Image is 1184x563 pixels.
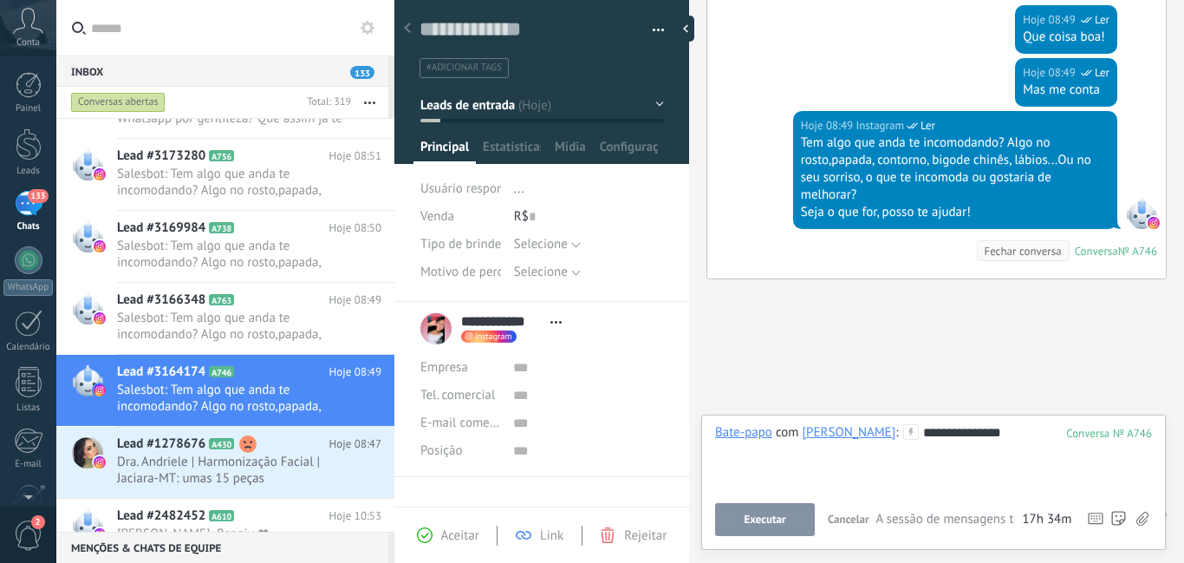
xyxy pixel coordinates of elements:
div: Hoje 08:49 [801,117,856,134]
span: : [895,424,898,442]
a: Lead #3166348 A763 Hoje 08:49 Salesbot: Tem algo que anda te incomodando? Algo no rosto,papada, c... [56,283,394,354]
a: Lead #1278676 A430 Hoje 08:47 Dra. Andriele | Harmonização Facial | Jaciara-MT: umas 15 peças [56,427,394,498]
span: Lead #3164174 [117,363,205,381]
div: Posição [420,437,500,465]
span: 133 [28,189,48,203]
div: 746 [1066,426,1152,441]
button: Executar [715,503,815,536]
span: Hoje 10:53 [329,507,381,525]
span: Ler [921,117,935,134]
span: ... [514,180,524,197]
span: A610 [209,510,234,521]
a: Lead #3164174 A746 Hoje 08:49 Salesbot: Tem algo que anda te incomodando? Algo no rosto,papada, c... [56,355,394,426]
span: Posição [420,444,462,457]
span: Instagram [1126,198,1157,229]
div: Inbox [56,56,388,87]
span: A763 [209,294,234,305]
span: Mídia [555,139,586,164]
img: instagram.svg [94,456,106,468]
span: [PERSON_NAME]: Reagiu ❤ [117,526,348,542]
span: Ler [1095,64,1109,82]
span: Motivo de perda [420,265,511,278]
div: WhatsApp [3,279,53,296]
span: Dra. Andriele | Harmonização Facial | Jaciara-MT: umas 15 peças [117,454,348,487]
span: Executar [744,514,785,526]
button: Tel. comercial [420,382,495,409]
span: Selecione [514,236,568,252]
div: Hoje 08:49 [1023,11,1078,29]
span: Tipo de brinde [420,238,501,251]
span: Link [540,527,563,544]
div: Leads [3,166,54,177]
button: E-mail comercial [420,409,500,437]
span: #adicionar tags [426,62,502,74]
div: R$ [514,203,664,231]
span: Lead #3166348 [117,291,205,309]
div: Tem algo que anda te incomodando? Algo no rosto,papada, contorno, bigode chinês, lábios...Ou no s... [801,134,1109,204]
span: Venda [420,208,454,225]
a: Lead #3173280 A756 Hoje 08:51 Salesbot: Tem algo que anda te incomodando? Algo no rosto,papada, c... [56,139,394,210]
div: Chats [3,221,54,232]
span: Principal [420,139,469,164]
div: Total: 319 [300,94,351,111]
div: Tipo de brinde [420,231,501,259]
div: Empresa [420,354,500,382]
div: Conversa [1075,244,1118,259]
img: instagram.svg [94,528,106,540]
span: Salesbot: Tem algo que anda te incomodando? Algo no rosto,papada, contorno, bigode chinês, lábios... [117,382,348,415]
span: Hoje 08:50 [329,219,381,237]
div: Seja o que for, posso te ajudar! [801,204,1109,221]
span: A430 [209,438,234,449]
div: Calendário [3,342,54,353]
button: Cancelar [821,503,876,536]
span: Lead #1278676 [117,435,205,453]
span: Selecione [514,264,568,280]
img: instagram.svg [94,384,106,396]
div: Hoje 08:49 [1023,64,1078,82]
span: 133 [350,66,374,79]
div: Listas [3,403,54,414]
div: Mara Hungria [803,424,896,440]
div: Mas me conta [1023,82,1109,99]
span: A738 [209,222,234,233]
span: A746 [209,366,234,377]
button: Selecione [514,231,581,259]
img: instagram.svg [94,240,106,252]
img: instagram.svg [94,168,106,180]
div: Painel [3,103,54,115]
span: Aceitar [441,527,479,544]
span: Lead #3173280 [117,147,205,165]
span: 17h 34m [1022,511,1071,528]
span: Lead #3169984 [117,219,205,237]
div: Fechar conversa [984,243,1061,259]
button: Selecione [514,259,581,286]
span: Hoje 08:51 [329,147,381,165]
span: A sessão de mensagens termina em: [876,511,1018,528]
span: Salesbot: Tem algo que anda te incomodando? Algo no rosto,papada, contorno, bigode chinês, lábios... [117,238,348,271]
span: Salesbot: Tem algo que anda te incomodando? Algo no rosto,papada, contorno, bigode chinês, lábios... [117,166,348,199]
span: Ler [1095,11,1109,29]
span: Conta [16,37,40,49]
span: Salesbot: Tem algo que anda te incomodando? Algo no rosto,papada, contorno, bigode chinês, lábios... [117,310,348,343]
span: Usuário responsável [420,180,532,197]
span: Instagram [855,117,904,134]
a: Lead #3169984 A738 Hoje 08:50 Salesbot: Tem algo que anda te incomodando? Algo no rosto,papada, c... [56,211,394,282]
span: A756 [209,150,234,161]
div: E-mail [3,459,54,470]
div: A sessão de mensagens termina em [876,511,1072,528]
span: Rejeitar [624,527,667,544]
div: Motivo de perda [420,259,501,286]
div: Que coisa boa! [1023,29,1109,46]
span: Cancelar [828,512,869,527]
div: Menções & Chats de equipe [56,532,388,563]
span: com [776,424,799,442]
div: № A746 [1118,244,1157,259]
span: Lead #2482452 [117,507,205,525]
a: Lead #2482452 A610 Hoje 10:53 [PERSON_NAME]: Reagiu ❤ [56,499,394,554]
span: Estatísticas [483,139,541,164]
div: Conversas abertas [71,92,166,113]
div: Venda [420,203,501,231]
span: E-mail comercial [420,415,513,431]
span: Hoje 08:47 [329,435,381,453]
img: instagram.svg [94,312,106,324]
